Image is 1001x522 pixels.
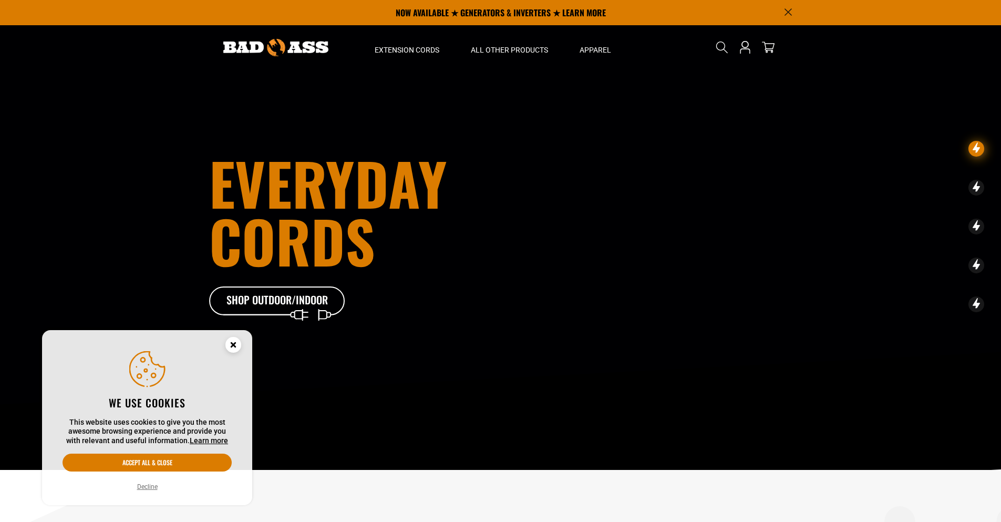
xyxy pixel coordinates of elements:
[359,25,455,69] summary: Extension Cords
[63,396,232,410] h2: We use cookies
[564,25,627,69] summary: Apparel
[190,436,228,445] a: Learn more
[714,39,730,56] summary: Search
[223,39,328,56] img: Bad Ass Extension Cords
[375,45,439,55] span: Extension Cords
[63,418,232,446] p: This website uses cookies to give you the most awesome browsing experience and provide you with r...
[134,482,161,492] button: Decline
[455,25,564,69] summary: All Other Products
[42,330,252,506] aside: Cookie Consent
[471,45,548,55] span: All Other Products
[209,286,346,316] a: Shop Outdoor/Indoor
[209,154,559,270] h1: Everyday cords
[63,454,232,472] button: Accept all & close
[580,45,611,55] span: Apparel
